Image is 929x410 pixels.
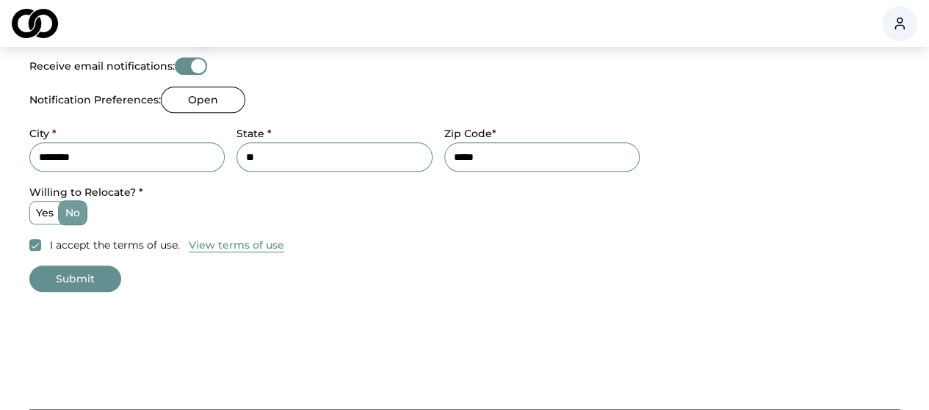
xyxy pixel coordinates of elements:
button: View terms of use [189,238,284,252]
button: Open [161,87,245,113]
label: Willing to Relocate? * [29,186,143,199]
label: Zip Code* [444,127,496,140]
label: no [59,202,86,224]
img: logo [12,9,58,38]
label: City * [29,127,57,140]
button: Submit [29,266,121,292]
label: Receive email notifications: [29,61,175,71]
label: State * [236,127,272,140]
a: View terms of use [189,236,284,254]
label: Notification Preferences: [29,95,161,105]
label: I accept the terms of use. [50,238,180,252]
label: yes [30,202,59,224]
